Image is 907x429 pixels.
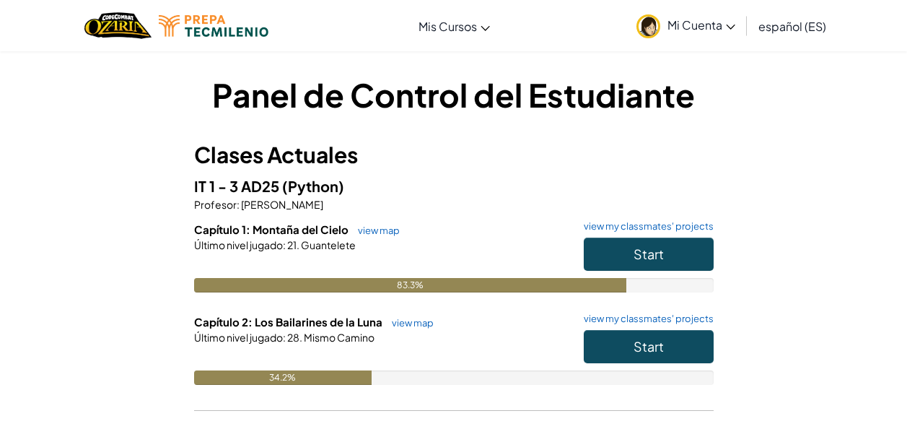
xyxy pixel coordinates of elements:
span: Guantelete [299,238,356,251]
img: Tecmilenio logo [159,15,268,37]
h1: Panel de Control del Estudiante [194,72,714,117]
a: view map [351,225,400,236]
span: (Python) [282,177,344,195]
a: Mis Cursos [411,6,497,45]
img: avatar [636,14,660,38]
span: Start [634,246,664,262]
span: : [237,198,240,211]
span: Capítulo 2: Los Bailarines de la Luna [194,315,385,329]
span: Mismo Camino [302,331,374,344]
span: español (ES) [758,19,826,34]
span: : [283,238,286,251]
a: Mi Cuenta [629,3,742,48]
span: Start [634,338,664,355]
h3: Clases Actuales [194,139,714,171]
span: Mis Cursos [419,19,477,34]
span: [PERSON_NAME] [240,198,323,211]
span: Mi Cuenta [667,17,735,32]
a: view map [385,317,434,329]
span: 28. [286,331,302,344]
img: Home [84,11,152,40]
a: view my classmates' projects [577,222,714,231]
button: Start [584,330,714,363]
a: Ozaria by CodeCombat logo [84,11,152,40]
span: Profesor [194,198,237,211]
span: Último nivel jugado [194,331,283,344]
div: 83.3% [194,278,627,292]
a: español (ES) [751,6,833,45]
span: Capítulo 1: Montaña del Cielo [194,222,351,236]
a: view my classmates' projects [577,314,714,324]
span: Último nivel jugado [194,238,283,251]
span: 21. [286,238,299,251]
span: IT 1 - 3 AD25 [194,177,282,195]
button: Start [584,238,714,271]
div: 34.2% [194,370,372,385]
span: : [283,331,286,344]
